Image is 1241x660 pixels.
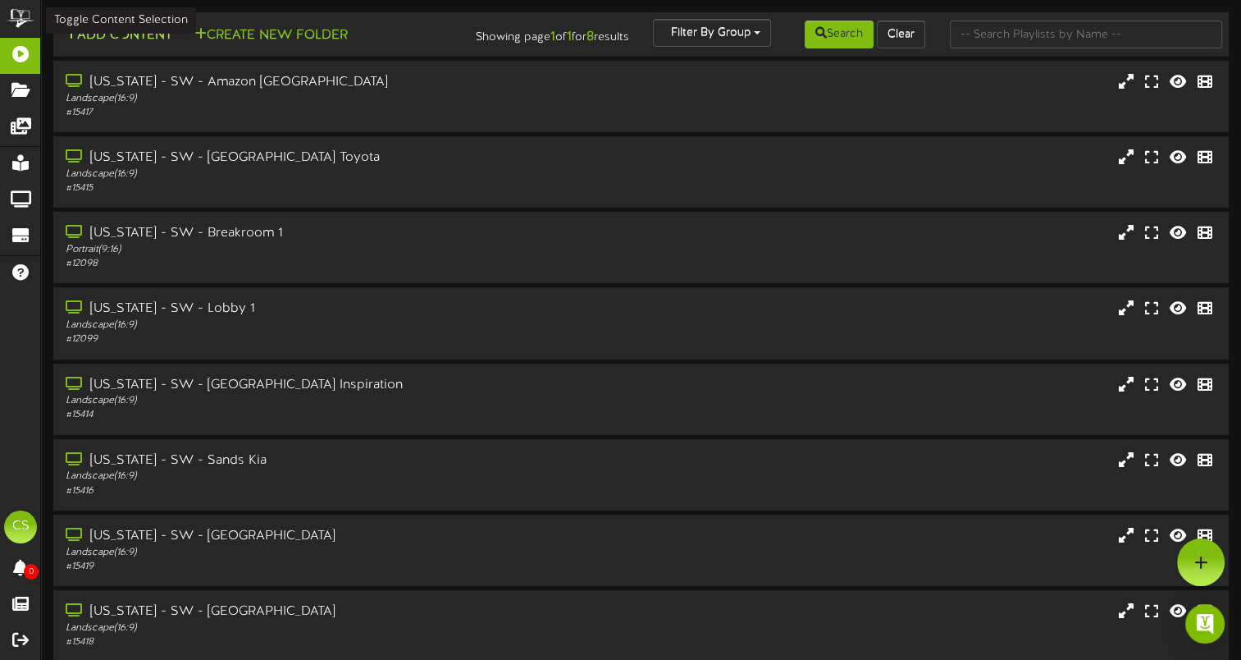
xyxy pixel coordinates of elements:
[1185,604,1225,644] div: Open Intercom Messenger
[66,621,531,635] div: Landscape ( 16:9 )
[566,30,571,44] strong: 1
[66,149,531,167] div: [US_STATE] - SW - [GEOGRAPHIC_DATA] Toyota
[805,21,874,48] button: Search
[4,511,37,543] div: CS
[66,332,531,346] div: # 12099
[66,635,531,649] div: # 15418
[66,560,531,574] div: # 15419
[24,564,39,580] span: 0
[550,30,554,44] strong: 1
[66,546,531,560] div: Landscape ( 16:9 )
[66,408,531,422] div: # 15414
[877,21,925,48] button: Clear
[66,300,531,319] div: [US_STATE] - SW - Lobby 1
[443,19,641,47] div: Showing page of for results
[66,243,531,257] div: Portrait ( 9:16 )
[66,257,531,271] div: # 12098
[66,224,531,243] div: [US_STATE] - SW - Breakroom 1
[66,92,531,106] div: Landscape ( 16:9 )
[950,21,1222,48] input: -- Search Playlists by Name --
[189,25,353,46] button: Create New Folder
[66,527,531,546] div: [US_STATE] - SW - [GEOGRAPHIC_DATA]
[66,319,531,332] div: Landscape ( 16:9 )
[66,603,531,621] div: [US_STATE] - SW - [GEOGRAPHIC_DATA]
[66,376,531,395] div: [US_STATE] - SW - [GEOGRAPHIC_DATA] Inspiration
[66,167,531,181] div: Landscape ( 16:9 )
[60,25,177,46] button: Add Content
[66,470,531,484] div: Landscape ( 16:9 )
[66,73,531,92] div: [US_STATE] - SW - Amazon [GEOGRAPHIC_DATA]
[66,451,531,470] div: [US_STATE] - SW - Sands Kia
[653,19,771,47] button: Filter By Group
[66,106,531,120] div: # 15417
[66,394,531,408] div: Landscape ( 16:9 )
[66,181,531,195] div: # 15415
[66,484,531,498] div: # 15416
[586,30,593,44] strong: 8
